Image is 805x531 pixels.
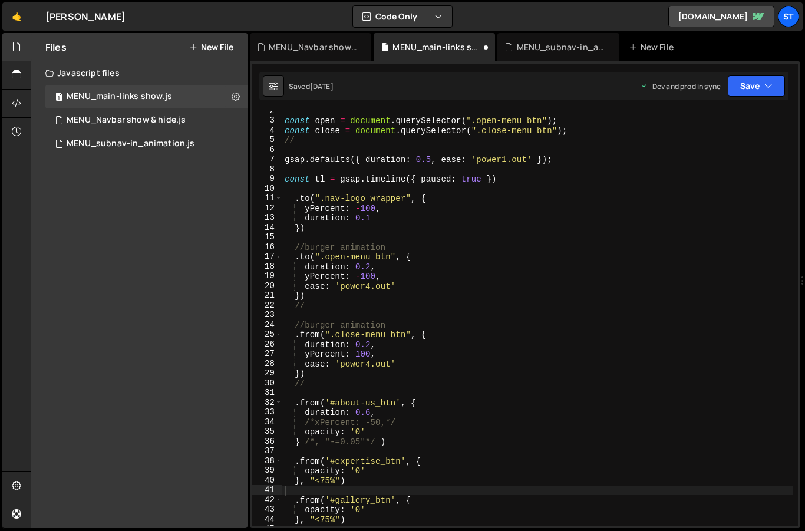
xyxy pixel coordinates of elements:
[252,378,282,388] div: 30
[67,115,186,126] div: MENU_Navbar show & hide.js
[252,106,282,116] div: 2
[252,145,282,155] div: 6
[45,41,67,54] h2: Files
[252,232,282,242] div: 15
[252,398,282,408] div: 32
[252,116,282,126] div: 3
[45,108,248,132] div: MENU_Navbar show & hide.js
[252,281,282,291] div: 20
[252,223,282,233] div: 14
[778,6,799,27] a: St
[252,203,282,213] div: 12
[252,456,282,466] div: 38
[252,504,282,514] div: 43
[252,349,282,359] div: 27
[517,41,605,53] div: MENU_subnav-in_animation.js
[252,126,282,136] div: 4
[252,164,282,174] div: 8
[252,135,282,145] div: 5
[252,417,282,427] div: 34
[252,514,282,525] div: 44
[252,339,282,349] div: 26
[252,184,282,194] div: 10
[641,81,721,91] div: Dev and prod in sync
[252,359,282,369] div: 28
[252,495,282,505] div: 42
[252,213,282,223] div: 13
[2,2,31,31] a: 🤙
[252,271,282,281] div: 19
[252,320,282,330] div: 24
[668,6,774,27] a: [DOMAIN_NAME]
[252,446,282,456] div: 37
[189,42,233,52] button: New File
[252,242,282,252] div: 16
[728,75,785,97] button: Save
[252,252,282,262] div: 17
[252,262,282,272] div: 18
[252,193,282,203] div: 11
[252,291,282,301] div: 21
[55,93,62,103] span: 1
[45,85,248,108] div: MENU_main-links show.js
[252,407,282,417] div: 33
[67,138,194,149] div: MENU_subnav-in_animation.js
[67,91,172,102] div: MENU_main-links show.js
[310,81,334,91] div: [DATE]
[252,310,282,320] div: 23
[353,6,452,27] button: Code Only
[252,368,282,378] div: 29
[31,61,248,85] div: Javascript files
[392,41,481,53] div: MENU_main-links show.js
[252,437,282,447] div: 36
[252,466,282,476] div: 39
[45,9,126,24] div: [PERSON_NAME]
[252,388,282,398] div: 31
[629,41,678,53] div: New File
[45,132,248,156] div: MENU_subnav-in_animation.js
[252,174,282,184] div: 9
[252,476,282,486] div: 40
[252,485,282,495] div: 41
[252,154,282,164] div: 7
[289,81,334,91] div: Saved
[252,301,282,311] div: 22
[252,329,282,339] div: 25
[252,427,282,437] div: 35
[269,41,357,53] div: MENU_Navbar show & hide.js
